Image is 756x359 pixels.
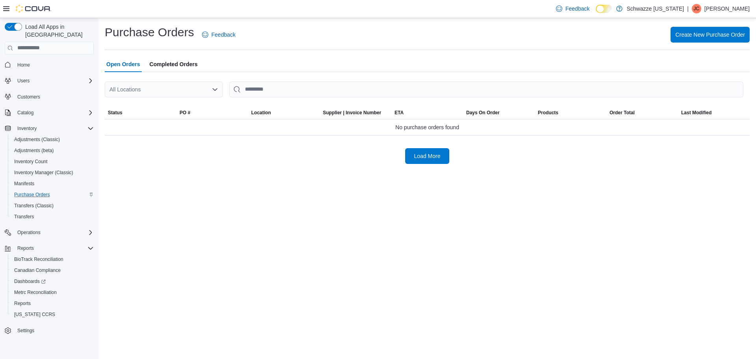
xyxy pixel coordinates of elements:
img: Cova [16,5,51,13]
span: Inventory [14,124,94,133]
span: Location [251,110,271,116]
span: Completed Orders [150,56,198,72]
a: Transfers [11,212,37,221]
span: Inventory Manager (Classic) [11,168,94,177]
button: Adjustments (Classic) [8,134,97,145]
button: BioTrack Reconciliation [8,254,97,265]
span: Status [108,110,122,116]
a: Dashboards [8,276,97,287]
button: Days On Order [463,106,535,119]
button: Catalog [2,107,97,118]
span: Transfers [14,214,34,220]
button: Reports [8,298,97,309]
span: Last Modified [681,110,712,116]
span: Reports [14,300,31,307]
span: Metrc Reconciliation [11,288,94,297]
button: Operations [2,227,97,238]
span: Load More [414,152,441,160]
span: Washington CCRS [11,310,94,319]
a: Home [14,60,33,70]
span: Feedback [565,5,589,13]
span: Adjustments (beta) [14,147,54,154]
span: Days On Order [466,110,500,116]
span: Catalog [17,110,33,116]
span: Products [538,110,558,116]
button: Supplier | Invoice Number [320,106,391,119]
span: Purchase Orders [11,190,94,199]
span: Open Orders [106,56,140,72]
button: Users [2,75,97,86]
a: Settings [14,326,37,335]
button: Status [105,106,176,119]
span: BioTrack Reconciliation [11,255,94,264]
button: Transfers [8,211,97,222]
button: Order Total [606,106,678,119]
button: Customers [2,91,97,102]
button: Settings [2,325,97,336]
a: BioTrack Reconciliation [11,255,67,264]
button: ETA [391,106,463,119]
button: Users [14,76,33,86]
a: Metrc Reconciliation [11,288,60,297]
button: Operations [14,228,44,237]
span: ETA [395,110,404,116]
span: Inventory Count [11,157,94,166]
span: Transfers [11,212,94,221]
button: Inventory [2,123,97,134]
a: Customers [14,92,43,102]
span: Operations [14,228,94,237]
input: This is a search bar. After typing your query, hit enter to filter the results lower in the page. [229,82,743,97]
span: Catalog [14,108,94,117]
span: BioTrack Reconciliation [14,256,63,262]
a: Transfers (Classic) [11,201,57,210]
button: Open list of options [212,86,218,93]
span: Settings [17,327,34,334]
a: Canadian Compliance [11,266,64,275]
a: Reports [11,299,34,308]
span: Users [14,76,94,86]
button: Reports [14,244,37,253]
a: Feedback [199,27,239,43]
input: Dark Mode [596,5,612,13]
span: Manifests [14,180,34,187]
button: PO # [176,106,248,119]
button: Home [2,59,97,71]
a: Feedback [553,1,593,17]
span: Reports [17,245,34,251]
span: Customers [17,94,40,100]
span: Canadian Compliance [14,267,61,273]
a: Adjustments (Classic) [11,135,63,144]
span: Purchase Orders [14,192,50,198]
button: Catalog [14,108,37,117]
span: Load All Apps in [GEOGRAPHIC_DATA] [22,23,94,39]
span: Create New Purchase Order [675,31,745,39]
button: Location [248,106,320,119]
a: [US_STATE] CCRS [11,310,58,319]
span: Dashboards [14,278,46,285]
span: Adjustments (Classic) [14,136,60,143]
span: JC [694,4,700,13]
span: Dashboards [11,277,94,286]
button: Inventory [14,124,40,133]
button: Adjustments (beta) [8,145,97,156]
span: Reports [14,244,94,253]
span: Reports [11,299,94,308]
span: Home [14,60,94,70]
button: Load More [405,148,449,164]
span: Feedback [211,31,235,39]
span: Inventory Manager (Classic) [14,169,73,176]
span: Metrc Reconciliation [14,289,57,296]
span: No purchase orders found [395,123,459,132]
button: Inventory Manager (Classic) [8,167,97,178]
span: Operations [17,229,41,236]
button: Transfers (Classic) [8,200,97,211]
span: Users [17,78,30,84]
span: Inventory Count [14,158,48,165]
span: Manifests [11,179,94,188]
button: Metrc Reconciliation [8,287,97,298]
button: Last Modified [678,106,750,119]
nav: Complex example [5,56,94,357]
button: Inventory Count [8,156,97,167]
span: Adjustments (beta) [11,146,94,155]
